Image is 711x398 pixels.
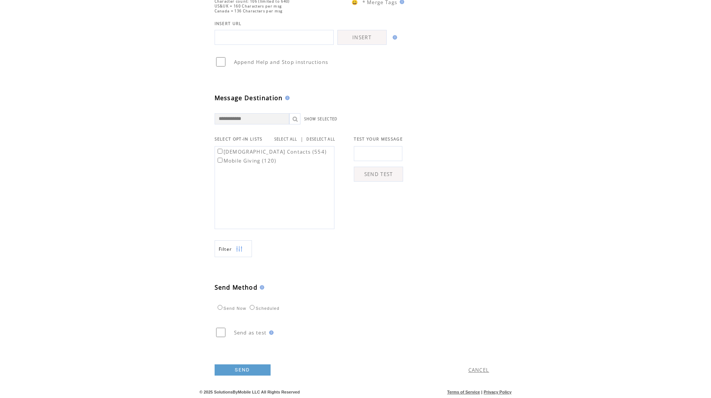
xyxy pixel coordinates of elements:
a: INSERT [337,30,387,45]
input: Scheduled [250,305,255,310]
a: Privacy Policy [484,390,512,394]
a: SEND TEST [354,167,403,182]
input: Mobile Giving (120) [218,158,222,163]
img: help.gif [390,35,397,40]
a: Terms of Service [447,390,480,394]
img: help.gif [267,330,274,335]
a: Filter [215,240,252,257]
span: SELECT OPT-IN LISTS [215,136,263,142]
label: Mobile Giving (120) [216,157,277,164]
img: help.gif [258,285,264,290]
label: Send Now [216,306,246,311]
span: Message Destination [215,94,283,102]
img: help.gif [283,96,290,100]
a: SEND [215,364,271,376]
span: © 2025 SolutionsByMobile LLC All Rights Reserved [200,390,300,394]
a: DESELECT ALL [306,137,335,142]
span: | [481,390,482,394]
span: Canada = 136 Characters per msg [215,9,283,13]
a: CANCEL [468,367,489,373]
span: | [300,136,303,142]
label: Scheduled [248,306,280,311]
span: Append Help and Stop instructions [234,59,328,65]
span: INSERT URL [215,21,242,26]
input: [DEMOGRAPHIC_DATA] Contacts (554) [218,149,222,154]
span: TEST YOUR MESSAGE [354,136,403,142]
span: Send as test [234,329,267,336]
a: SELECT ALL [274,137,297,142]
input: Send Now [218,305,222,310]
span: Show filters [219,246,232,252]
a: SHOW SELECTED [304,117,338,121]
label: [DEMOGRAPHIC_DATA] Contacts (554) [216,148,327,155]
span: US&UK = 160 Characters per msg [215,4,282,9]
span: Send Method [215,283,258,291]
img: filters.png [236,241,243,257]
